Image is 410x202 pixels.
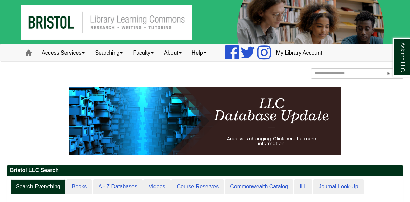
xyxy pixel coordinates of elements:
[66,179,92,195] a: Books
[90,44,128,61] a: Searching
[143,179,171,195] a: Videos
[159,44,187,61] a: About
[313,179,364,195] a: Journal Look-Up
[93,179,143,195] a: A - Z Databases
[383,68,403,79] button: Search
[171,179,224,195] a: Course Reserves
[11,179,66,195] a: Search Everything
[37,44,90,61] a: Access Services
[128,44,159,61] a: Faculty
[225,179,293,195] a: Commonwealth Catalog
[187,44,211,61] a: Help
[271,44,327,61] a: My Library Account
[7,165,403,176] h2: Bristol LLC Search
[294,179,312,195] a: ILL
[69,87,341,155] img: HTML tutorial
